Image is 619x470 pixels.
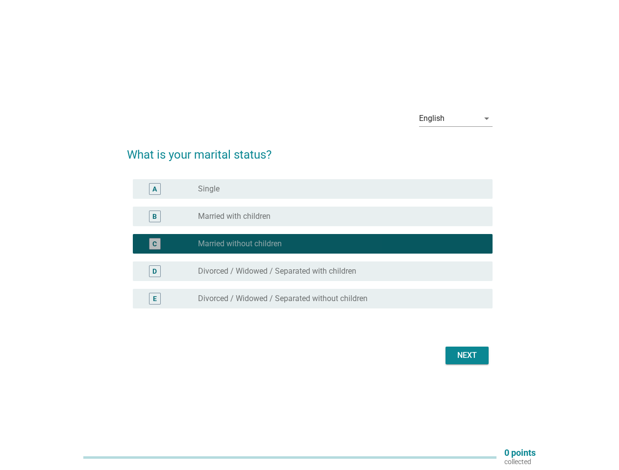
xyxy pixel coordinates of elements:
[453,350,481,361] div: Next
[198,239,282,249] label: Married without children
[153,294,157,304] div: E
[198,266,356,276] label: Divorced / Widowed / Separated with children
[481,113,493,124] i: arrow_drop_down
[152,266,157,277] div: D
[198,294,368,304] label: Divorced / Widowed / Separated without children
[198,184,220,194] label: Single
[198,211,271,221] label: Married with children
[152,211,157,222] div: B
[127,136,493,164] h2: What is your marital status?
[419,114,445,123] div: English
[504,448,536,457] p: 0 points
[152,184,157,194] div: A
[504,457,536,466] p: collected
[446,347,489,364] button: Next
[152,239,157,249] div: C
